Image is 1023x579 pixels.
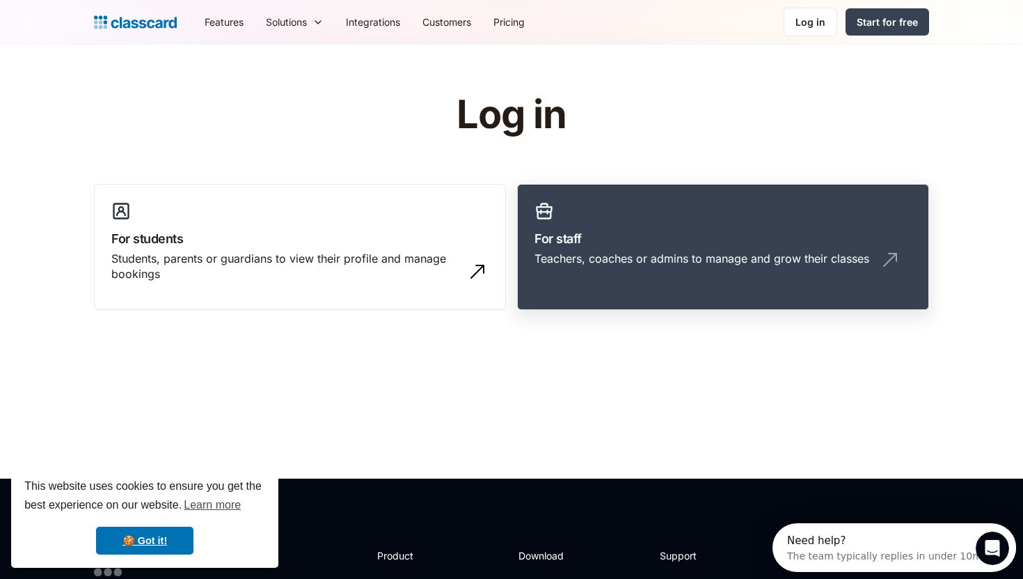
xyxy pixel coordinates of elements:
a: Integrations [335,6,411,38]
a: Logo [94,13,177,32]
a: Features [193,6,255,38]
div: Solutions [266,15,307,29]
a: Log in [784,8,837,36]
a: Pricing [482,6,536,38]
h2: Support [660,548,716,563]
span: This website uses cookies to ensure you get the best experience on our website. [24,478,265,516]
div: Teachers, coaches or admins to manage and grow their classes [534,251,869,266]
a: dismiss cookie message [96,527,193,555]
div: Start for free [857,15,918,29]
h2: Product [377,548,452,563]
a: Start for free [846,8,929,36]
h1: Log in [291,93,733,137]
div: Log in [795,15,825,29]
div: Students, parents or guardians to view their profile and manage bookings [111,251,461,282]
div: Solutions [255,6,335,38]
a: Customers [411,6,482,38]
a: For staffTeachers, coaches or admins to manage and grow their classes [517,184,929,311]
h3: For students [111,229,489,248]
h2: Download [518,548,576,563]
iframe: Intercom live chat discovery launcher [772,523,1016,572]
div: Need help? [15,12,209,23]
div: cookieconsent [11,465,278,568]
a: For studentsStudents, parents or guardians to view their profile and manage bookings [94,184,506,311]
div: The team typically replies in under 10m [15,23,209,38]
h3: For staff [534,229,912,248]
iframe: Intercom live chat [976,532,1009,565]
a: learn more about cookies [182,495,243,516]
div: Open Intercom Messenger [6,6,251,44]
